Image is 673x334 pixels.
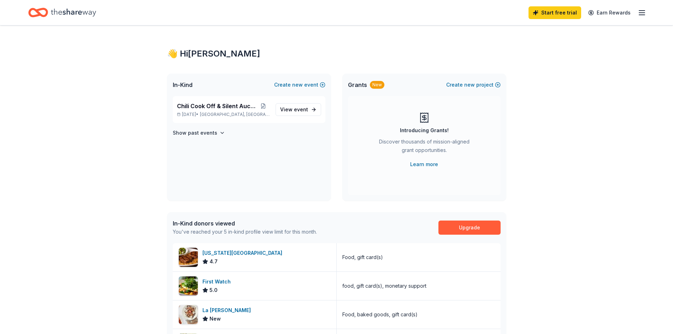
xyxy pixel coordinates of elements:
span: Grants [348,81,367,89]
img: Image for La Madeleine [179,305,198,324]
span: new [464,81,475,89]
a: Learn more [410,160,438,169]
span: event [294,106,308,112]
span: [GEOGRAPHIC_DATA], [GEOGRAPHIC_DATA] [200,112,270,117]
span: New [209,315,221,323]
h4: Show past events [173,129,217,137]
button: Createnewevent [274,81,325,89]
span: new [292,81,303,89]
p: [DATE] • [177,112,270,117]
a: View event [276,103,321,116]
div: [US_STATE][GEOGRAPHIC_DATA] [202,249,285,257]
a: Upgrade [438,221,501,235]
div: Food, gift card(s) [342,253,383,262]
img: Image for Texas Roadhouse [179,248,198,267]
div: First Watch [202,277,234,286]
div: In-Kind donors viewed [173,219,317,228]
button: Createnewproject [446,81,501,89]
div: 👋 Hi [PERSON_NAME] [167,48,506,59]
span: 4.7 [209,257,218,266]
a: Earn Rewards [584,6,635,19]
a: Start free trial [529,6,581,19]
div: Food, baked goods, gift card(s) [342,310,418,319]
span: 5.0 [209,286,218,294]
div: Discover thousands of mission-aligned grant opportunities. [376,137,472,157]
span: In-Kind [173,81,193,89]
div: You've reached your 5 in-kind profile view limit for this month. [173,228,317,236]
img: Image for First Watch [179,276,198,295]
span: Chili Cook Off & Silent Auction [177,102,256,110]
span: View [280,105,308,114]
div: La [PERSON_NAME] [202,306,254,315]
div: New [370,81,384,89]
button: Show past events [173,129,225,137]
div: Introducing Grants! [400,126,449,135]
a: Home [28,4,96,21]
div: food, gift card(s), monetary support [342,282,426,290]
